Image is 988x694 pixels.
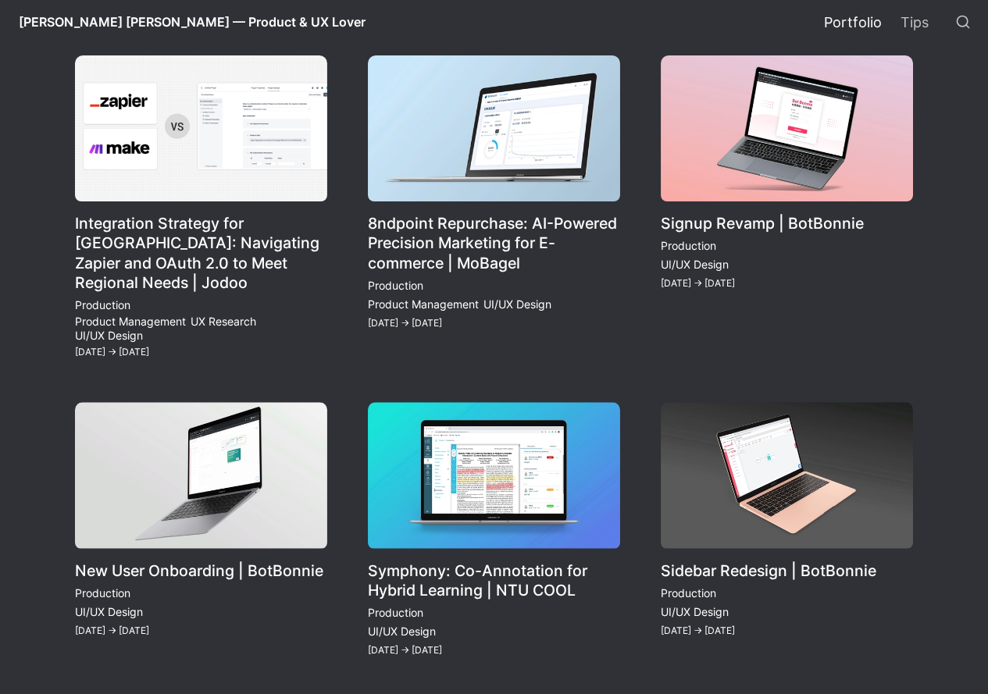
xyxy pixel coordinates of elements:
[75,55,327,361] a: Integration Strategy for [GEOGRAPHIC_DATA]: Navigating Zapier and OAuth 2.0 to Meet Regional Need...
[19,14,366,30] span: [PERSON_NAME] [PERSON_NAME] — Product & UX Lover
[75,402,327,660] a: New User Onboarding | BotBonnie
[661,402,913,660] a: Sidebar Redesign | BotBonnie
[661,55,913,361] a: Signup Revamp | BotBonnie
[368,402,620,660] a: Symphony: Co-Annotation for Hybrid Learning | NTU COOL
[368,55,620,361] a: 8ndpoint Repurchase: AI-Powered Precision Marketing for E-commerce | MoBagel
